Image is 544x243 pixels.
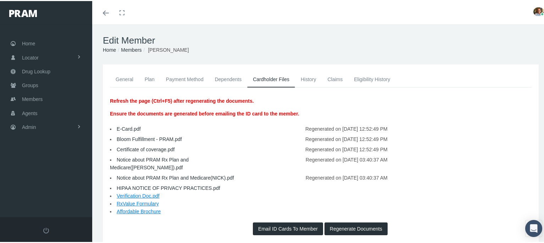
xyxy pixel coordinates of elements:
div: Regenerated on [DATE] 12:52:49 PM [249,121,393,132]
a: E-Card.pdf [117,125,141,131]
div: Regenerated on [DATE] 03:40:37 AM [249,152,393,170]
a: Dependents [209,70,248,86]
img: S_Profile_Picture_15241.jpg [533,6,544,15]
span: Admin [22,119,36,133]
a: Plan [139,70,160,86]
span: Drug Lookup [22,64,50,77]
img: PRAM_20_x_78.png [9,9,37,16]
a: Home [103,46,116,52]
a: HIPAA NOTICE OF PRIVACY PRACTICES.pdf [117,184,220,190]
span: Locator [22,50,39,63]
a: Payment Method [160,70,209,86]
h1: Edit Member [103,34,539,45]
a: RxValue Formulary [117,200,159,205]
button: Email ID Cards To Member [253,221,323,234]
a: Affordable Brochure [117,208,161,213]
button: Regenerate Documents [324,221,388,234]
a: Members [121,46,141,52]
a: Certificate of coverage.pdf [117,146,174,151]
span: Home [22,36,35,49]
span: [PERSON_NAME] [148,46,189,52]
a: Verification Doc.pdf [117,192,160,198]
span: Groups [22,78,38,91]
a: Bloom Fulfillment - PRAM.pdf [117,135,182,141]
div: Regenerated on [DATE] 12:52:49 PM [249,142,393,152]
a: General [110,70,139,86]
span: Members [22,91,43,105]
a: Notice about PRAM Rx Plan and Medicare(NICK).pdf [117,174,234,180]
span: Agents [22,106,38,119]
a: Eligibility History [348,70,396,86]
a: Notice about PRAM Rx Plan and Medicare([PERSON_NAME]).pdf [110,156,189,169]
p: Ensure the documents are generated before emailing the ID card to the member. [110,109,299,117]
a: Cardholder Files [247,70,295,86]
a: Claims [322,70,348,86]
p: Refresh the page (Ctrl+F5) after regenerating the documents. [110,96,299,104]
div: Regenerated on [DATE] 12:52:49 PM [249,132,393,142]
div: Regenerated on [DATE] 03:40:37 AM [249,170,393,181]
a: History [295,70,322,86]
div: Open Intercom Messenger [525,219,542,236]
